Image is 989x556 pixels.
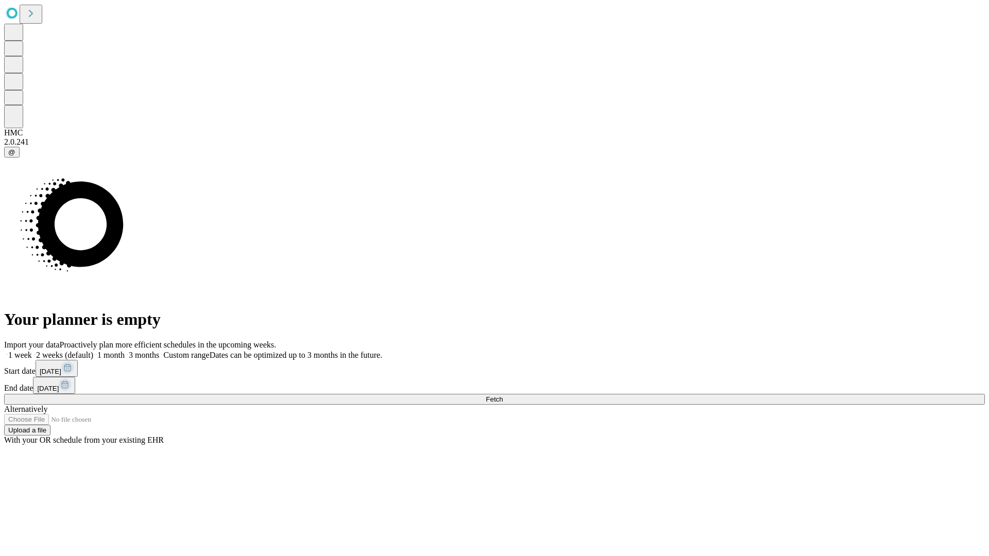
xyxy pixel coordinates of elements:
[8,351,32,359] span: 1 week
[40,368,61,375] span: [DATE]
[486,395,503,403] span: Fetch
[4,340,60,349] span: Import your data
[163,351,209,359] span: Custom range
[36,360,78,377] button: [DATE]
[4,405,47,413] span: Alternatively
[4,128,985,137] div: HMC
[4,425,50,436] button: Upload a file
[8,148,15,156] span: @
[97,351,125,359] span: 1 month
[4,394,985,405] button: Fetch
[36,351,93,359] span: 2 weeks (default)
[129,351,159,359] span: 3 months
[60,340,276,349] span: Proactively plan more efficient schedules in the upcoming weeks.
[33,377,75,394] button: [DATE]
[4,147,20,158] button: @
[4,310,985,329] h1: Your planner is empty
[210,351,382,359] span: Dates can be optimized up to 3 months in the future.
[37,385,59,392] span: [DATE]
[4,436,164,444] span: With your OR schedule from your existing EHR
[4,137,985,147] div: 2.0.241
[4,377,985,394] div: End date
[4,360,985,377] div: Start date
